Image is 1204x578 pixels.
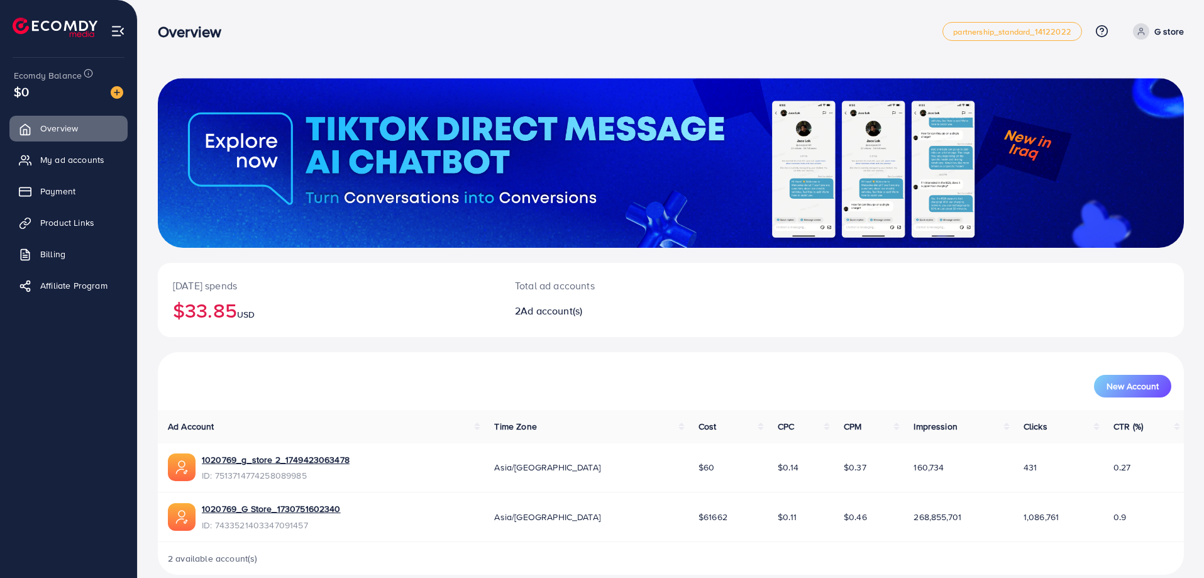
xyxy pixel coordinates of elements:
[9,147,128,172] a: My ad accounts
[494,511,600,523] span: Asia/[GEOGRAPHIC_DATA]
[9,210,128,235] a: Product Links
[699,511,727,523] span: $61662
[111,24,125,38] img: menu
[914,420,958,433] span: Impression
[778,461,798,474] span: $0.14
[1154,24,1184,39] p: G store
[515,278,741,293] p: Total ad accounts
[202,469,350,482] span: ID: 7513714774258089985
[521,304,582,318] span: Ad account(s)
[914,511,961,523] span: 268,855,701
[1024,511,1059,523] span: 1,086,761
[202,453,350,466] a: 1020769_g_store 2_1749423063478
[942,22,1082,41] a: partnership_standard_14122022
[168,552,258,565] span: 2 available account(s)
[158,23,231,41] h3: Overview
[40,185,75,197] span: Payment
[111,86,123,99] img: image
[40,153,104,166] span: My ad accounts
[168,453,196,481] img: ic-ads-acc.e4c84228.svg
[844,511,867,523] span: $0.46
[1128,23,1184,40] a: G store
[1113,420,1143,433] span: CTR (%)
[9,179,128,204] a: Payment
[9,242,128,267] a: Billing
[40,216,94,229] span: Product Links
[173,298,485,322] h2: $33.85
[1113,511,1126,523] span: 0.9
[778,511,797,523] span: $0.11
[844,461,866,474] span: $0.37
[13,18,97,37] img: logo
[778,420,794,433] span: CPC
[14,69,82,82] span: Ecomdy Balance
[1113,461,1131,474] span: 0.27
[202,519,341,531] span: ID: 7433521403347091457
[494,461,600,474] span: Asia/[GEOGRAPHIC_DATA]
[494,420,536,433] span: Time Zone
[14,82,29,101] span: $0
[1107,382,1159,391] span: New Account
[1024,461,1037,474] span: 431
[1094,375,1171,397] button: New Account
[699,420,717,433] span: Cost
[844,420,861,433] span: CPM
[1151,521,1195,569] iframe: Chat
[9,273,128,298] a: Affiliate Program
[237,308,255,321] span: USD
[168,503,196,531] img: ic-ads-acc.e4c84228.svg
[202,503,341,515] a: 1020769_G Store_1730751602340
[173,278,485,293] p: [DATE] spends
[953,28,1071,36] span: partnership_standard_14122022
[9,116,128,141] a: Overview
[40,122,78,135] span: Overview
[40,279,108,292] span: Affiliate Program
[515,305,741,317] h2: 2
[914,461,944,474] span: 160,734
[699,461,714,474] span: $60
[40,248,65,260] span: Billing
[168,420,214,433] span: Ad Account
[1024,420,1047,433] span: Clicks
